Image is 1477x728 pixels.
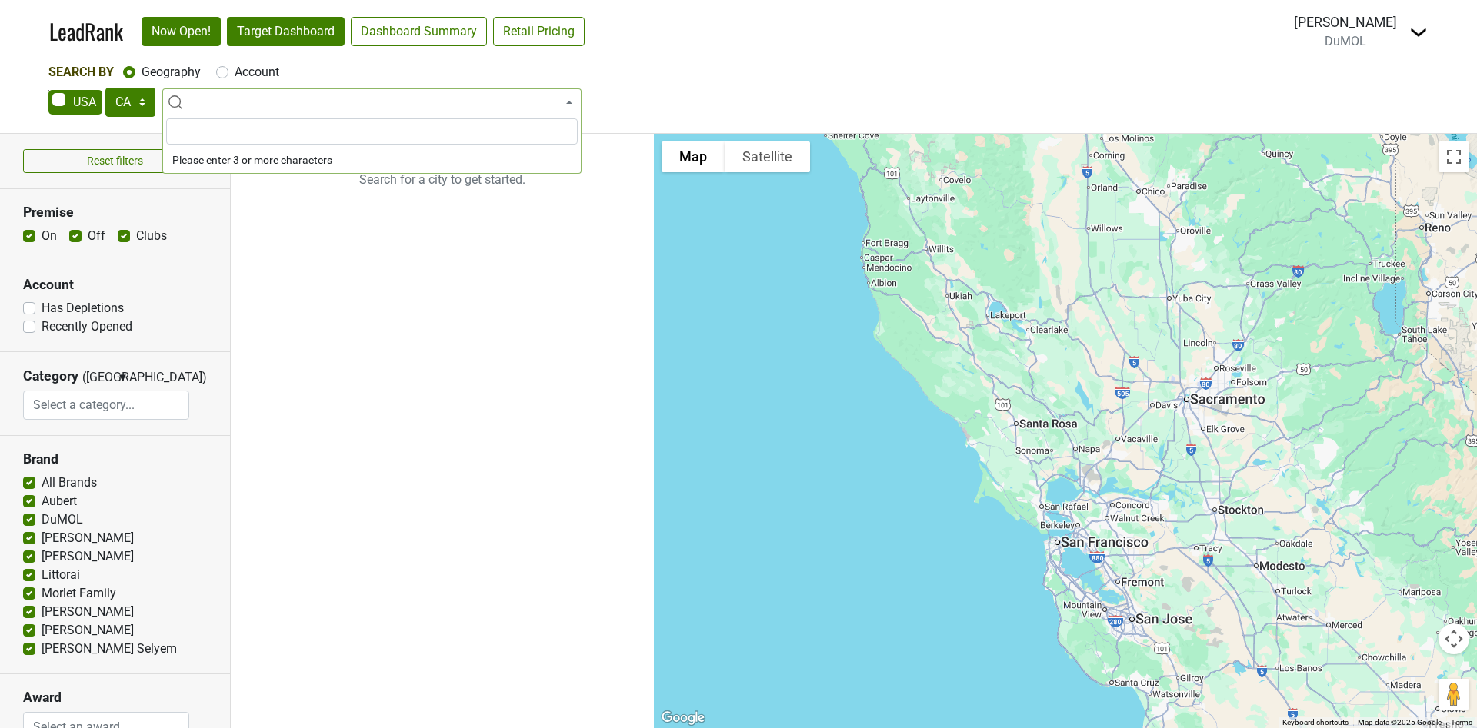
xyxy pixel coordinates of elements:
[136,227,167,245] label: Clubs
[42,474,97,492] label: All Brands
[49,15,123,48] a: LeadRank
[235,63,279,81] label: Account
[42,603,134,621] label: [PERSON_NAME]
[82,368,113,391] span: ([GEOGRAPHIC_DATA])
[658,708,708,728] img: Google
[117,371,128,384] span: ▼
[42,566,80,584] label: Littorai
[42,317,132,336] label: Recently Opened
[23,451,207,467] h3: Brand
[48,65,114,79] span: Search By
[725,141,810,172] button: Show satellite imagery
[658,708,708,728] a: Open this area in Google Maps (opens a new window)
[163,148,581,173] li: Please enter 3 or more characters
[42,299,124,317] label: Has Depletions
[23,204,207,221] h3: Premise
[42,510,83,529] label: DuMOL
[1409,23,1428,42] img: Dropdown Menu
[1439,141,1469,172] button: Toggle fullscreen view
[1282,717,1349,728] button: Keyboard shortcuts
[662,141,725,172] button: Show street map
[42,547,134,566] label: [PERSON_NAME]
[231,134,654,226] p: Search for a city to get started.
[493,17,585,46] a: Retail Pricing
[42,529,134,547] label: [PERSON_NAME]
[1294,12,1397,32] div: [PERSON_NAME]
[1358,718,1442,726] span: Map data ©2025 Google
[142,17,221,46] a: Now Open!
[42,227,57,245] label: On
[142,63,201,81] label: Geography
[42,492,77,510] label: Aubert
[23,149,207,173] button: Reset filters
[24,391,188,420] input: Select a category...
[227,17,345,46] a: Target Dashboard
[23,690,207,706] h3: Award
[1439,623,1469,654] button: Map camera controls
[351,17,487,46] a: Dashboard Summary
[23,277,207,293] h3: Account
[1451,718,1472,726] a: Terms (opens in new tab)
[1439,679,1469,710] button: Drag Pegman onto the map to open Street View
[42,584,116,603] label: Morlet Family
[23,368,78,384] h3: Category
[42,621,134,640] label: [PERSON_NAME]
[88,227,105,245] label: Off
[1325,34,1366,48] span: DuMOL
[42,640,177,658] label: [PERSON_NAME] Selyem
